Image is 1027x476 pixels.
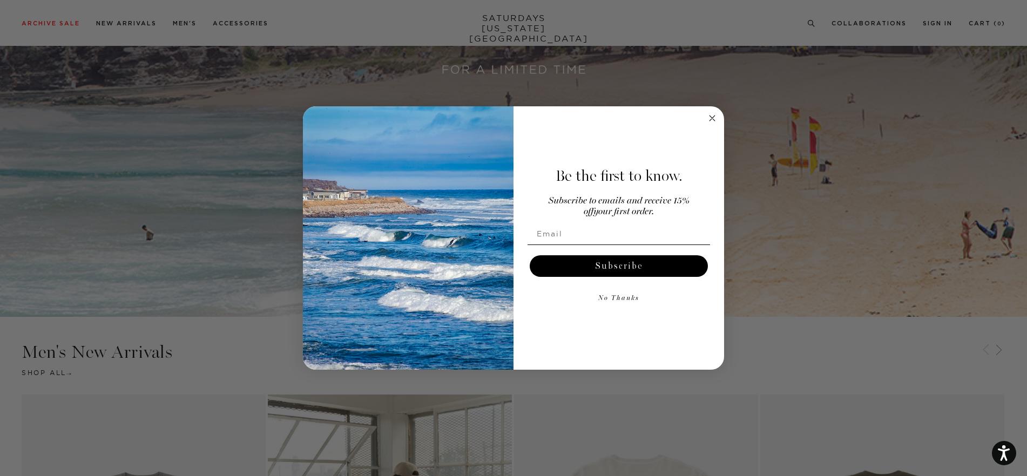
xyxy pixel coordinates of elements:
[556,167,683,185] span: Be the first to know.
[706,112,719,125] button: Close dialog
[530,255,708,277] button: Subscribe
[593,207,654,216] span: your first order.
[528,288,710,309] button: No Thanks
[584,207,593,216] span: off
[528,223,710,244] input: Email
[303,106,513,370] img: 125c788d-000d-4f3e-b05a-1b92b2a23ec9.jpeg
[549,196,690,206] span: Subscribe to emails and receive 15%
